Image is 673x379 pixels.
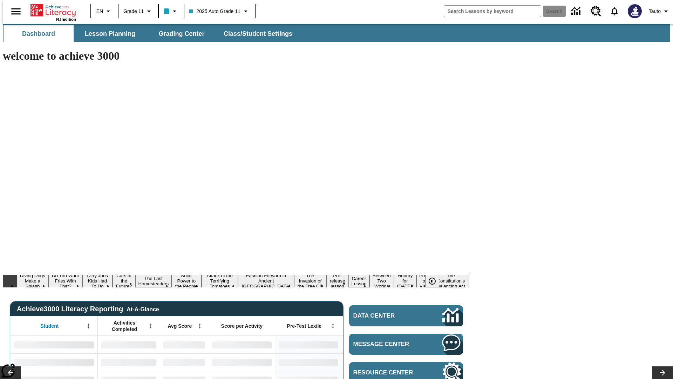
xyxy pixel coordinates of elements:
[567,2,586,21] a: Data Center
[628,4,642,18] img: Avatar
[113,272,135,290] button: Slide 4 Cars of the Future?
[93,5,116,18] button: Language: EN, Select a language
[168,323,192,329] span: Avg Score
[186,5,252,18] button: Class: 2025 Auto Grade 11, Select your class
[98,336,159,353] div: No Data,
[353,341,421,348] span: Message Center
[17,272,48,290] button: Slide 1 Diving Dogs Make a Splash
[147,25,217,42] button: Grading Center
[159,353,209,371] div: No Data,
[161,5,182,18] button: Class color is light blue. Change class color
[6,1,26,22] button: Open side menu
[224,30,292,38] span: Class/Student Settings
[98,353,159,371] div: No Data,
[353,312,419,319] span: Data Center
[652,366,673,379] button: Lesson carousel, Next
[238,272,294,290] button: Slide 8 Fashion Forward in Ancient Rome
[646,5,673,18] button: Profile/Settings
[195,321,205,331] button: Open Menu
[75,25,145,42] button: Lesson Planning
[328,321,338,331] button: Open Menu
[3,24,670,42] div: SubNavbar
[624,2,646,20] button: Select a new avatar
[22,30,55,38] span: Dashboard
[425,275,439,287] button: Pause
[96,8,103,15] span: EN
[353,369,421,376] span: Resource Center
[127,305,159,313] div: At-A-Glance
[17,305,159,313] span: Achieve3000 Literacy Reporting
[171,272,201,290] button: Slide 6 Solar Power to the People
[287,323,322,329] span: Pre-Test Lexile
[40,323,59,329] span: Student
[649,8,661,15] span: Tauto
[369,272,394,290] button: Slide 12 Between Two Worlds
[83,321,94,331] button: Open Menu
[349,275,369,287] button: Slide 11 Career Lesson
[294,272,326,290] button: Slide 9 The Invasion of the Free CD
[48,272,82,290] button: Slide 2 Do You Want Fries With That?
[433,272,469,290] button: Slide 15 The Constitution's Balancing Act
[159,336,209,353] div: No Data,
[56,17,76,21] span: NJ Edition
[218,25,298,42] button: Class/Student Settings
[349,334,463,355] a: Message Center
[425,275,446,287] div: Pause
[135,275,171,287] button: Slide 5 The Last Homesteaders
[3,49,469,62] h1: welcome to achieve 3000
[394,272,416,290] button: Slide 13 Hooray for Constitution Day!
[85,30,135,38] span: Lesson Planning
[121,5,156,18] button: Grade: Grade 11, Select a grade
[416,272,433,290] button: Slide 14 Point of View
[202,272,238,290] button: Slide 7 Attack of the Terrifying Tomatoes
[82,272,113,290] button: Slide 3 Dirty Jobs Kids Had To Do
[30,3,76,17] a: Home
[326,272,349,290] button: Slide 10 Pre-release lesson
[349,305,463,326] a: Data Center
[123,8,144,15] span: Grade 11
[101,320,148,332] span: Activities Completed
[189,8,240,15] span: 2025 Auto Grade 11
[4,25,74,42] button: Dashboard
[221,323,263,329] span: Score per Activity
[444,6,541,17] input: search field
[605,2,624,20] a: Notifications
[145,321,156,331] button: Open Menu
[158,30,204,38] span: Grading Center
[586,2,605,21] a: Resource Center, Will open in new tab
[30,2,76,21] div: Home
[3,25,299,42] div: SubNavbar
